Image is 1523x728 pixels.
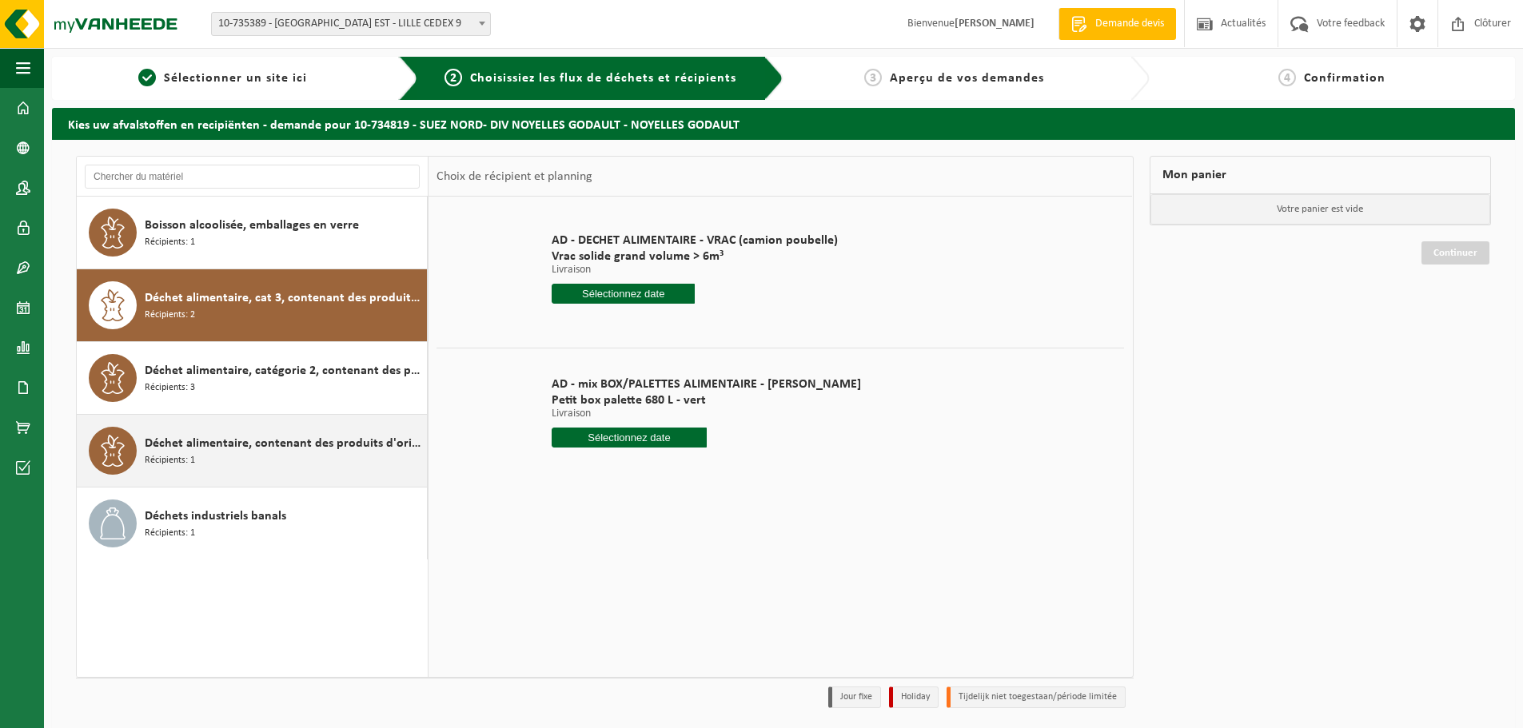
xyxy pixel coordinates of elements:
span: 10-735389 - SUEZ RV NORD EST - LILLE CEDEX 9 [212,13,490,35]
span: 3 [864,69,882,86]
span: Déchets industriels banals [145,507,286,526]
span: Confirmation [1304,72,1385,85]
button: Boisson alcoolisée, emballages en verre Récipients: 1 [77,197,428,269]
strong: [PERSON_NAME] [955,18,1035,30]
div: Choix de récipient et planning [429,157,600,197]
span: Aperçu de vos demandes [890,72,1044,85]
span: Demande devis [1091,16,1168,32]
span: Choisissiez les flux de déchets et récipients [470,72,736,85]
span: 1 [138,69,156,86]
span: Récipients: 1 [145,453,195,468]
span: Petit box palette 680 L - vert [552,392,861,408]
span: Déchet alimentaire, catégorie 2, contenant des produits d'origine animale, emballage mélangé [145,361,423,380]
input: Sélectionnez date [552,284,695,304]
span: AD - mix BOX/PALETTES ALIMENTAIRE - [PERSON_NAME] [552,376,861,392]
span: Boisson alcoolisée, emballages en verre [145,216,359,235]
span: Sélectionner un site ici [164,72,307,85]
span: Récipients: 1 [145,526,195,541]
span: AD - DECHET ALIMENTAIRE - VRAC (camion poubelle) [552,233,838,249]
span: Déchet alimentaire, contenant des produits d'origine animale, non emballé, catégorie 3 [145,434,423,453]
a: 1Sélectionner un site ici [60,69,386,88]
div: Mon panier [1150,156,1492,194]
span: 4 [1278,69,1296,86]
p: Livraison [552,408,861,420]
li: Jour fixe [828,686,881,708]
a: Continuer [1421,241,1489,265]
input: Chercher du matériel [85,165,420,189]
p: Votre panier est vide [1150,194,1491,225]
button: Déchet alimentaire, contenant des produits d'origine animale, non emballé, catégorie 3 Récipients: 1 [77,415,428,487]
span: Vrac solide grand volume > 6m³ [552,249,838,265]
li: Holiday [889,686,939,708]
button: Déchet alimentaire, cat 3, contenant des produits d'origine animale, emballage synthétique Récipi... [77,269,428,342]
a: Demande devis [1059,8,1176,40]
span: Récipients: 1 [145,235,195,250]
h2: Kies uw afvalstoffen en recipiënten - demande pour 10-734819 - SUEZ NORD- DIV NOYELLES GODAULT - ... [52,108,1515,139]
span: 10-735389 - SUEZ RV NORD EST - LILLE CEDEX 9 [211,12,491,36]
button: Déchets industriels banals Récipients: 1 [77,487,428,559]
li: Tijdelijk niet toegestaan/période limitée [947,686,1126,708]
input: Sélectionnez date [552,428,707,448]
span: Déchet alimentaire, cat 3, contenant des produits d'origine animale, emballage synthétique [145,288,423,308]
span: Récipients: 2 [145,308,195,323]
p: Livraison [552,265,838,276]
span: Récipients: 3 [145,380,195,396]
button: Déchet alimentaire, catégorie 2, contenant des produits d'origine animale, emballage mélangé Réci... [77,342,428,415]
span: 2 [445,69,462,86]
